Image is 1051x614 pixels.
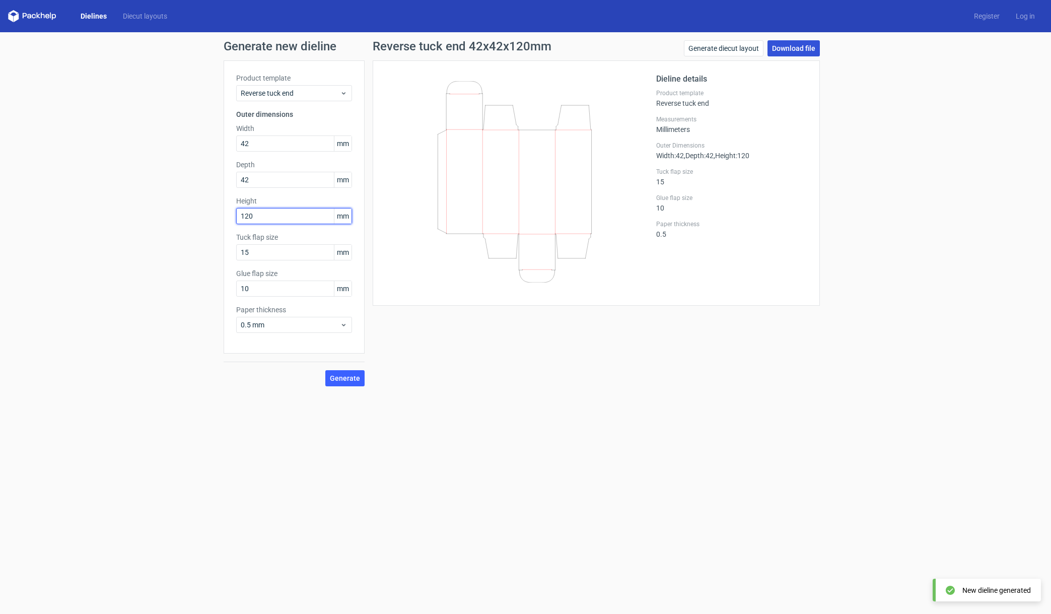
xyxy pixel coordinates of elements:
span: , Height : 120 [714,152,749,160]
label: Glue flap size [236,268,352,279]
span: mm [334,136,352,151]
a: Download file [767,40,820,56]
div: 15 [656,168,807,186]
label: Tuck flap size [656,168,807,176]
label: Product template [656,89,807,97]
h1: Reverse tuck end 42x42x120mm [373,40,551,52]
div: New dieline generated [962,585,1031,595]
label: Width [236,123,352,133]
a: Log in [1008,11,1043,21]
div: Reverse tuck end [656,89,807,107]
div: Millimeters [656,115,807,133]
div: 0.5 [656,220,807,238]
h2: Dieline details [656,73,807,85]
button: Generate [325,370,365,386]
label: Height [236,196,352,206]
span: Reverse tuck end [241,88,340,98]
label: Paper thickness [656,220,807,228]
label: Paper thickness [236,305,352,315]
span: Width : 42 [656,152,684,160]
h1: Generate new dieline [224,40,828,52]
span: , Depth : 42 [684,152,714,160]
span: Generate [330,375,360,382]
label: Measurements [656,115,807,123]
label: Depth [236,160,352,170]
span: mm [334,209,352,224]
h3: Outer dimensions [236,109,352,119]
label: Glue flap size [656,194,807,202]
a: Register [966,11,1008,21]
label: Outer Dimensions [656,142,807,150]
label: Tuck flap size [236,232,352,242]
div: 10 [656,194,807,212]
span: mm [334,281,352,296]
span: mm [334,245,352,260]
a: Dielines [73,11,115,21]
label: Product template [236,73,352,83]
span: 0.5 mm [241,320,340,330]
a: Generate diecut layout [684,40,763,56]
a: Diecut layouts [115,11,175,21]
span: mm [334,172,352,187]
